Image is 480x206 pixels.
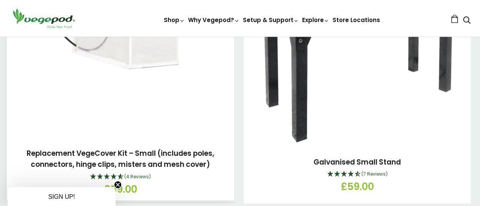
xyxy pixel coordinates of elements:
div: 4.75 Stars - 4 Reviews [13,172,228,182]
a: Setup & Support [243,16,299,24]
span: £59.00 [341,179,374,194]
span: 4.75 Stars - 4 Reviews [124,173,151,180]
span: 4.57 Stars - 7 Reviews [361,171,388,177]
a: Store Locations [333,16,380,24]
a: Explore [302,16,330,24]
a: Shop [164,16,185,24]
div: 4.57 Stars - 7 Reviews [249,170,465,179]
a: Replacement VegeCover Kit – Small (includes poles, connectors, hinge clips, misters and mesh cover) [27,148,214,170]
button: Close teaser [114,181,122,189]
img: Vegepod [10,8,78,29]
a: Galvanised Small Stand [314,157,401,167]
span: £59.00 [104,182,137,197]
div: SIGN UP!Close teaser [8,187,116,206]
a: Search [463,17,470,25]
a: Why Vegepod? [188,16,240,24]
span: SIGN UP! [48,193,75,200]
